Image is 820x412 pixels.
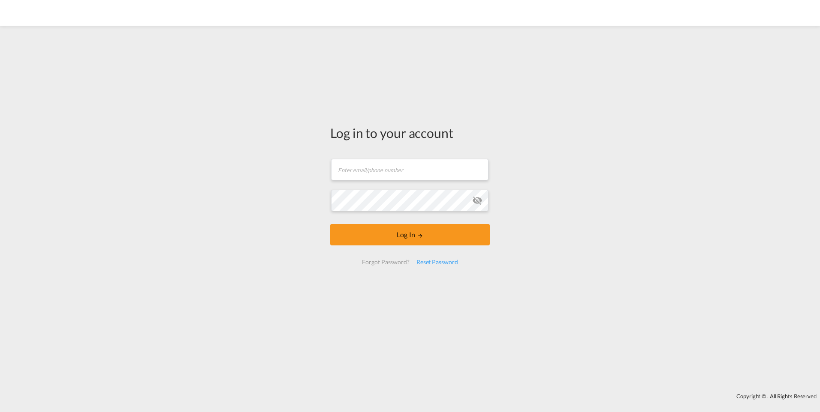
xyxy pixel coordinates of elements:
input: Enter email/phone number [331,159,488,180]
div: Log in to your account [330,124,490,142]
div: Reset Password [413,254,461,270]
button: LOGIN [330,224,490,245]
div: Forgot Password? [359,254,413,270]
md-icon: icon-eye-off [472,195,482,206]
